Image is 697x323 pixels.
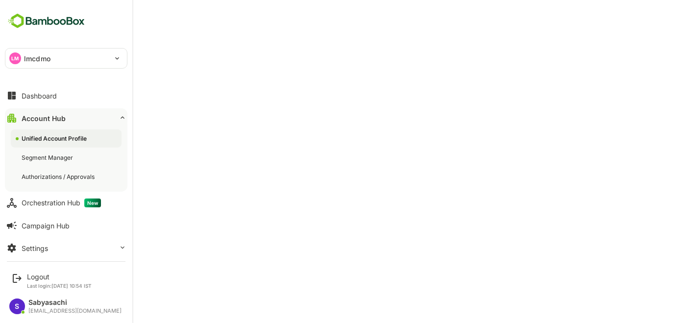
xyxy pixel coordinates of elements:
button: Account Hub [5,108,127,128]
div: Account Hub [22,114,66,123]
button: Settings [5,238,127,258]
div: LM [9,52,21,64]
div: LMlmcdmo [5,49,127,68]
span: New [84,199,101,207]
button: Orchestration HubNew [5,193,127,213]
div: Settings [22,244,48,252]
div: [EMAIL_ADDRESS][DOMAIN_NAME] [28,308,122,314]
div: Campaign Hub [22,222,70,230]
button: Campaign Hub [5,216,127,235]
div: Dashboard [22,92,57,100]
div: Unified Account Profile [22,134,89,143]
button: Dashboard [5,86,127,105]
div: Sabyasachi [28,298,122,307]
div: S [9,298,25,314]
div: Orchestration Hub [22,199,101,207]
p: Last login: [DATE] 10:54 IST [27,283,92,289]
div: Authorizations / Approvals [22,173,97,181]
div: Segment Manager [22,153,75,162]
p: lmcdmo [24,53,50,64]
div: Logout [27,273,92,281]
img: BambooboxFullLogoMark.5f36c76dfaba33ec1ec1367b70bb1252.svg [5,12,88,30]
